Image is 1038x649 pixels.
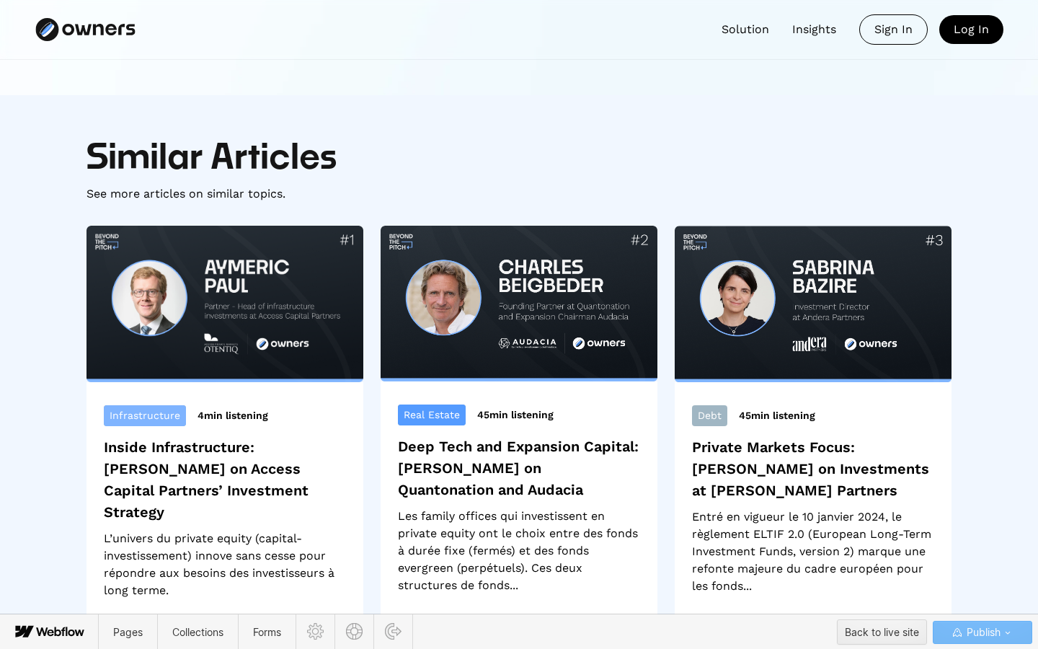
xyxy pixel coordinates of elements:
a: Visit the page [381,226,657,622]
a: Sign In [859,14,928,45]
span: Forms [253,626,281,638]
div: Back to live site [845,622,919,643]
a: Visit the page [675,226,951,622]
a: Insights [792,21,836,38]
a: Visit the page [86,226,363,622]
h2: Similar Articles [86,138,951,180]
button: Publish [933,621,1032,644]
div: See more articles on similar topics. [86,185,649,203]
div: Sign In [860,15,927,44]
a: Solution [722,21,769,38]
span: Publish [964,622,1001,643]
span: Pages [113,626,143,638]
button: Back to live site [837,619,927,645]
span: Collections [172,626,223,638]
a: Log In [939,15,1003,44]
